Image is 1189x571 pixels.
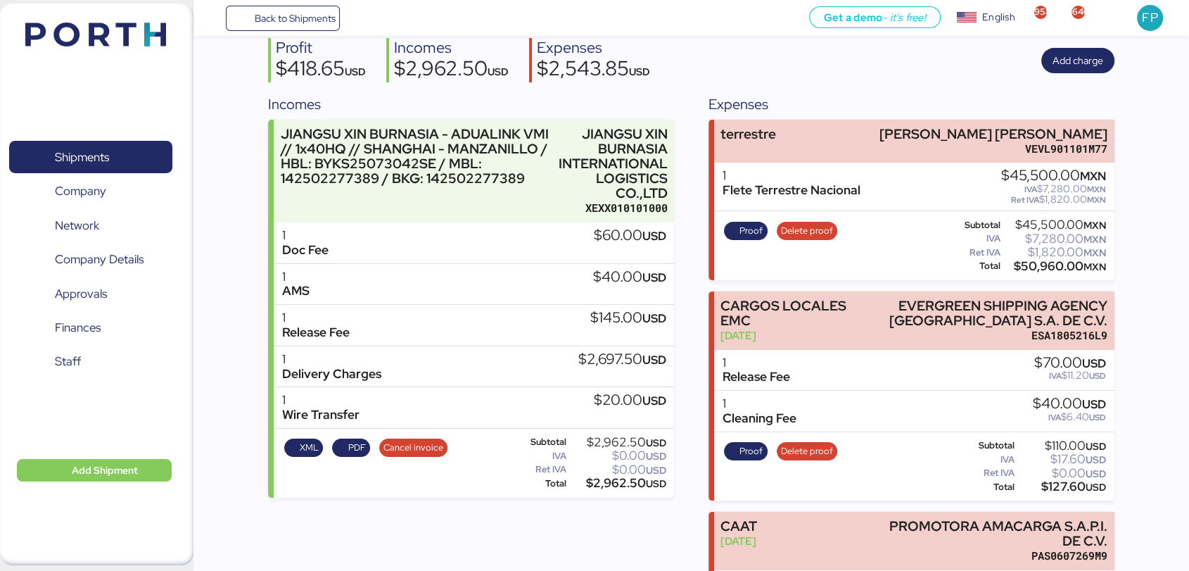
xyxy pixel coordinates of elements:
div: $7,280.00 [1001,184,1106,194]
span: Delete proof [781,223,833,239]
div: Incomes [394,38,509,58]
div: $2,543.85 [537,58,650,82]
div: $11.20 [1034,370,1106,381]
button: Add Shipment [17,459,172,482]
span: USD [1089,370,1106,382]
div: $1,820.00 [1001,194,1106,205]
span: Approvals [55,284,107,304]
div: Release Fee [723,370,790,384]
a: Company [9,175,172,208]
span: PDF [348,440,365,456]
span: USD [1086,440,1106,453]
button: Menu [202,6,226,30]
div: $20.00 [593,393,666,408]
span: USD [1086,468,1106,480]
div: JIANGSU XIN BURNASIA - ADUALINK VMI // 1x40HQ // SHANGHAI - MANZANILLO / HBL: BYKS25073042SE / MB... [281,127,552,187]
div: $6.40 [1033,412,1106,422]
div: $145.00 [590,310,666,326]
div: Doc Fee [282,243,329,258]
span: MXN [1087,184,1106,195]
div: VEVL901101M77 [879,142,1107,156]
span: Shipments [55,147,109,168]
div: $1,820.00 [1003,247,1106,258]
div: Total [514,479,566,489]
span: USD [1082,396,1106,412]
span: MXN [1083,219,1106,232]
div: $0.00 [1017,468,1106,479]
div: Incomes [268,94,674,115]
div: IVA [514,451,566,461]
span: Proof [739,444,763,459]
div: Release Fee [282,325,350,340]
div: 1 [723,356,790,370]
button: Cancel invoice [379,439,448,457]
div: Ret IVA [954,468,1015,478]
span: Add Shipment [72,462,138,479]
button: Add charge [1041,48,1114,73]
div: [PERSON_NAME] [PERSON_NAME] [879,127,1107,142]
div: AMS [282,284,310,299]
div: Expenses [537,38,650,58]
span: XML [300,440,319,456]
div: $45,500.00 [1001,168,1106,184]
button: Proof [724,442,768,460]
span: MXN [1083,233,1106,246]
span: MXN [1083,261,1106,273]
div: terrestre [720,127,776,142]
span: USD [642,228,666,244]
div: 1 [723,396,796,411]
span: FP [1142,8,1157,27]
div: Ret IVA [954,248,1000,258]
div: Subtotal [954,441,1015,451]
div: $40.00 [1033,396,1106,412]
div: PROMOTORA AMACARGA S.A.P.I. DE C.V. [875,519,1107,548]
span: Back to Shipments [254,10,335,27]
div: IVA [954,234,1000,244]
div: $45,500.00 [1003,220,1106,230]
div: 1 [723,168,860,183]
span: USD [1086,481,1106,494]
span: USD [629,65,650,78]
div: Ret IVA [514,465,566,475]
span: USD [645,464,666,477]
div: 1 [282,352,381,367]
span: Company [55,181,106,201]
div: PAS0607269M9 [875,548,1107,563]
span: Cancel invoice [383,440,443,456]
span: MXN [1087,194,1106,206]
span: USD [1086,453,1106,466]
span: Finances [55,318,101,338]
div: $2,962.50 [569,478,666,489]
div: Cleaning Fee [723,411,796,426]
span: USD [642,270,666,285]
div: 1 [282,310,350,325]
div: $2,697.50 [578,352,666,368]
button: Delete proof [777,442,838,460]
button: Delete proof [777,222,838,240]
div: CAAT [720,519,757,534]
button: PDF [332,439,370,457]
span: USD [642,393,666,408]
span: USD [645,437,666,449]
div: English [982,10,1015,25]
div: $7,280.00 [1003,234,1106,244]
div: Total [954,482,1015,492]
div: IVA [954,455,1015,465]
div: $17.60 [1017,454,1106,465]
span: IVA [1049,370,1062,382]
div: $60.00 [593,228,666,244]
span: USD [1089,412,1106,423]
div: [DATE] [720,328,868,343]
a: Shipments [9,141,172,173]
span: MXN [1083,246,1106,259]
button: XML [284,439,324,457]
span: MXN [1080,168,1106,184]
div: XEXX010101000 [558,201,668,215]
span: USD [642,310,666,326]
div: $418.65 [276,58,366,82]
span: Delete proof [781,444,833,459]
button: Proof [724,222,768,240]
div: 1 [282,228,329,243]
span: USD [645,450,666,463]
div: Subtotal [954,220,1000,230]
